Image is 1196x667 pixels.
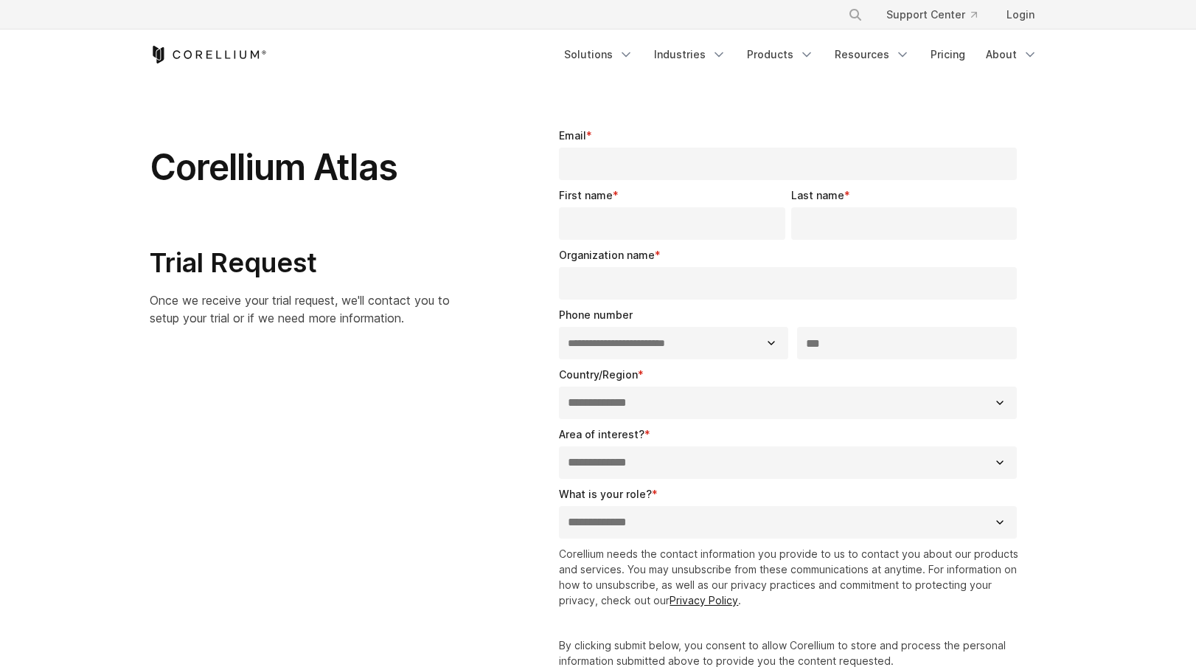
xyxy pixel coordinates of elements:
[150,145,470,190] h1: Corellium Atlas
[150,246,470,280] h2: Trial Request
[791,189,844,201] span: Last name
[559,189,613,201] span: First name
[645,41,735,68] a: Industries
[670,594,738,606] a: Privacy Policy
[830,1,1046,28] div: Navigation Menu
[150,293,450,325] span: Once we receive your trial request, we'll contact you to setup your trial or if we need more info...
[559,368,638,381] span: Country/Region
[559,428,644,440] span: Area of interest?
[559,249,655,261] span: Organization name
[559,546,1023,608] p: Corellium needs the contact information you provide to us to contact you about our products and s...
[977,41,1046,68] a: About
[826,41,919,68] a: Resources
[842,1,869,28] button: Search
[875,1,989,28] a: Support Center
[559,308,633,321] span: Phone number
[555,41,1046,68] div: Navigation Menu
[922,41,974,68] a: Pricing
[559,488,652,500] span: What is your role?
[559,129,586,142] span: Email
[555,41,642,68] a: Solutions
[738,41,823,68] a: Products
[995,1,1046,28] a: Login
[150,46,267,63] a: Corellium Home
